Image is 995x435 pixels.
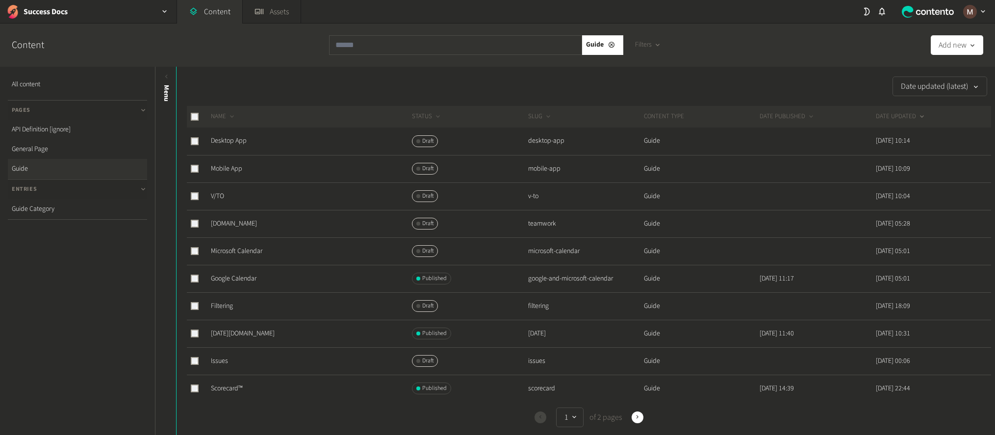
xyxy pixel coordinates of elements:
[412,112,442,122] button: STATUS
[643,128,759,155] td: Guide
[422,219,434,228] span: Draft
[211,384,243,393] a: Scorecard™
[12,185,37,194] span: Entries
[643,155,759,182] td: Guide
[8,159,147,179] a: Guide
[12,38,67,52] h2: Content
[211,219,257,229] a: [DOMAIN_NAME]
[528,210,643,237] td: teamwork
[760,274,794,283] time: [DATE] 11:17
[963,5,977,19] img: Marinel G
[211,112,236,122] button: NAME
[635,40,652,50] span: Filters
[528,347,643,375] td: issues
[422,137,434,146] span: Draft
[422,329,447,338] span: Published
[528,292,643,320] td: filtering
[556,407,584,427] button: 1
[24,6,68,18] h2: Success Docs
[211,136,247,146] a: Desktop App
[422,357,434,365] span: Draft
[211,164,242,174] a: Mobile App
[422,302,434,310] span: Draft
[587,411,622,423] span: of 2 pages
[876,164,910,174] time: [DATE] 10:09
[528,155,643,182] td: mobile-app
[760,329,794,338] time: [DATE] 11:40
[211,329,275,338] a: [DATE][DOMAIN_NAME]
[211,301,233,311] a: Filtering
[8,199,147,219] a: Guide Category
[528,112,552,122] button: SLUG
[211,274,256,283] a: Google Calendar
[893,77,987,96] button: Date updated (latest)
[528,182,643,210] td: v-to
[643,106,759,128] th: CONTENT TYPE
[931,35,983,55] button: Add new
[876,329,910,338] time: [DATE] 10:31
[12,106,30,115] span: Pages
[643,292,759,320] td: Guide
[876,301,910,311] time: [DATE] 18:09
[528,375,643,402] td: scorecard
[8,120,147,139] a: API Definition [ignore]
[876,384,910,393] time: [DATE] 22:44
[876,112,926,122] button: DATE UPDATED
[161,85,172,102] span: Menu
[422,247,434,256] span: Draft
[876,246,910,256] time: [DATE] 05:01
[643,182,759,210] td: Guide
[422,164,434,173] span: Draft
[8,75,147,94] a: All content
[528,265,643,292] td: google-and-microsoft-calendar
[876,274,910,283] time: [DATE] 05:01
[211,246,262,256] a: Microsoft Calendar
[422,274,447,283] span: Published
[876,356,910,366] time: [DATE] 00:06
[643,237,759,265] td: Guide
[6,5,20,19] img: Success Docs
[586,40,604,50] span: Guide
[876,219,910,229] time: [DATE] 05:28
[211,191,224,201] a: V/TO
[643,347,759,375] td: Guide
[8,139,147,159] a: General Page
[528,320,643,347] td: [DATE]
[876,191,910,201] time: [DATE] 10:04
[760,384,794,393] time: [DATE] 14:39
[211,356,228,366] a: Issues
[422,384,447,393] span: Published
[643,320,759,347] td: Guide
[627,35,669,55] button: Filters
[528,237,643,265] td: microsoft-calendar
[876,136,910,146] time: [DATE] 10:14
[643,210,759,237] td: Guide
[643,265,759,292] td: Guide
[643,375,759,402] td: Guide
[422,192,434,201] span: Draft
[760,112,815,122] button: DATE PUBLISHED
[528,128,643,155] td: desktop-app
